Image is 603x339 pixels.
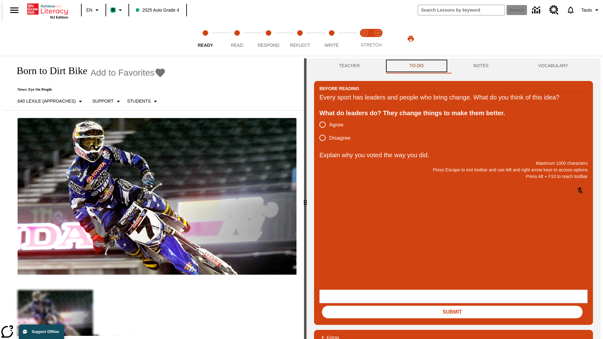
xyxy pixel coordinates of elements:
img: Motocross racer James Stewart flies through the air on his dirt bike. [18,118,296,275]
span: Support Offline [32,330,59,334]
span: 2025 Auto Grade 4 [136,7,179,13]
button: Language: EN, Select a language [84,4,104,16]
button: Stretch Respond step 2 of 2 [369,21,387,56]
body: Explain why you voted the way you did. Maximum 1000 characters Press Alt + F10 to reach toolbar P... [3,5,92,11]
a: Notifications [562,2,579,18]
button: VOCABULARY [513,58,593,73]
div: Every sport has leaders and people who bring change. What do you think of this idea? [319,92,588,102]
button: Open side menu [5,1,24,19]
p: Maximum 1000 characters [319,160,588,167]
p: News: Eye On People [10,87,166,92]
button: Scaffolds, Support [90,96,124,107]
button: Click to activate and allow voice recognition [573,183,588,198]
button: Profile/Settings [579,4,603,16]
p: Students [127,98,151,105]
span: Agree [329,121,343,129]
span: Tauto [581,7,592,13]
span: STRETCH [361,42,382,47]
button: Select Lexile, 640 Lexile (Approaches) [15,96,87,107]
span: Respond [258,43,279,48]
button: Support Offline [19,325,64,339]
div: poll [319,118,356,144]
button: NOTES [448,58,513,73]
span: Ready [198,43,213,48]
button: Stretch Read step 1 of 2 [356,21,374,56]
button: Select Student [125,96,162,107]
div: Home [27,2,68,19]
div: reading [3,58,304,336]
h2: Before Reading [319,85,359,92]
span: Write [324,43,339,48]
div: Press Enter or Spacebar and then press right and left arrow keys to move the slider [304,58,307,339]
span: Add to Favorites [90,68,155,78]
a: Resource Center, Will open in new tab [546,2,562,19]
p: Support [92,98,113,105]
button: Respond step 3 of 5 [250,21,287,56]
div: activity [307,58,600,339]
span: EN [86,7,92,13]
button: Write step 5 of 5 [313,21,350,56]
button: TO-DO [385,58,448,73]
p: Press Alt + F10 to reach toolbar [319,173,588,180]
span: NJ Edition [50,15,68,19]
button: Boost Class color is mint green. Change class color [108,4,127,16]
span: Read [231,43,243,48]
p: Press Escape to exit toolbar and use left and right arrow keys to access options [319,167,588,173]
button: Reflect step 4 of 5 [282,21,318,56]
span: Reflect [290,43,310,48]
input: search field [418,5,505,15]
button: Submit [322,306,583,318]
button: Ready step 1 of 5 [187,21,224,56]
text: 1 [364,31,365,35]
button: Teacher [314,58,385,73]
a: Data Center [528,2,546,19]
p: 640 Lexile (Approaches) [18,98,76,105]
button: Print [401,33,421,44]
p: Explain why you voted the way you did. [319,150,588,160]
span: B [111,6,115,14]
div: What do leaders do? They change things to make them better. [319,108,588,118]
span: Disagree [329,134,350,142]
h1: Born to Dirt Bike [10,65,87,77]
text: 2 [377,31,378,35]
div: Instructional Panel Tabs [314,58,593,73]
button: Read step 2 of 5 [219,21,255,56]
button: Add to Favorites - Born to Dirt Bike [90,67,166,78]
